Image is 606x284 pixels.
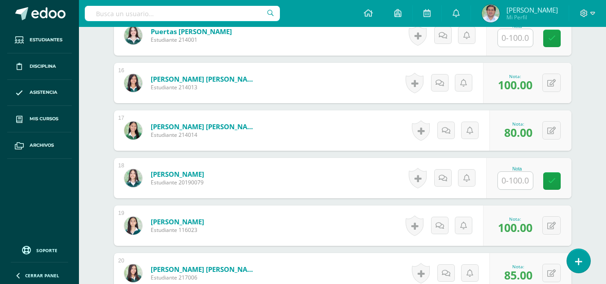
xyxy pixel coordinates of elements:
[151,179,204,186] span: Estudiante 20190079
[124,217,142,235] img: 403bb2e11fc21245f63eedc37d9b59df.png
[30,89,57,96] span: Asistencia
[124,74,142,92] img: 4c024f6bf71d5773428a8da74324d68e.png
[151,27,232,36] a: Puertas [PERSON_NAME]
[124,169,142,187] img: 8ecc91072b20196dceb294a491ff21f0.png
[506,13,558,21] span: Mi Perfil
[30,63,56,70] span: Disciplina
[7,27,72,53] a: Estudiantes
[30,142,54,149] span: Archivos
[7,53,72,80] a: Disciplina
[151,217,204,226] a: [PERSON_NAME]
[151,170,204,179] a: [PERSON_NAME]
[482,4,500,22] img: 083b1af04f9fe0918e6b283010923b5f.png
[151,36,232,44] span: Estudiante 214001
[151,131,258,139] span: Estudiante 214014
[498,77,532,92] span: 100.00
[498,220,532,235] span: 100.00
[124,122,142,140] img: 3247cecd46813d2f61d58a2c5d2352f6.png
[124,264,142,282] img: 8d8ff8015fc9a34b1522a419096e4ceb.png
[498,73,532,79] div: Nota:
[30,115,58,122] span: Mis cursos
[504,121,532,127] div: Nota:
[11,244,68,256] a: Soporte
[7,132,72,159] a: Archivos
[504,125,532,140] span: 80.00
[151,265,258,274] a: [PERSON_NAME] [PERSON_NAME]
[151,74,258,83] a: [PERSON_NAME] [PERSON_NAME]
[151,122,258,131] a: [PERSON_NAME] [PERSON_NAME]
[151,83,258,91] span: Estudiante 214013
[151,274,258,281] span: Estudiante 217006
[498,29,533,47] input: 0-100.0
[504,267,532,283] span: 85.00
[30,36,62,44] span: Estudiantes
[498,216,532,222] div: Nota:
[36,247,57,253] span: Soporte
[85,6,280,21] input: Busca un usuario...
[7,80,72,106] a: Asistencia
[504,263,532,270] div: Nota:
[497,166,537,171] div: Nota
[25,272,59,279] span: Cerrar panel
[498,172,533,189] input: 0-100.0
[506,5,558,14] span: [PERSON_NAME]
[151,226,204,234] span: Estudiante 116023
[7,106,72,132] a: Mis cursos
[124,26,142,44] img: 43d4860913f912c792f8ca124b7ceec2.png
